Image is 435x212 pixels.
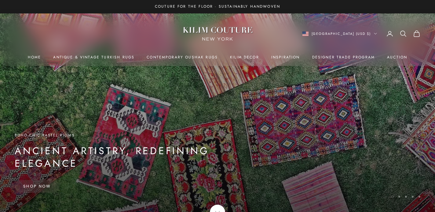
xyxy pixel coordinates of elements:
span: [GEOGRAPHIC_DATA] (USD $) [312,31,371,36]
img: United States [302,32,309,36]
a: Home [28,54,41,60]
a: Auction [387,54,407,60]
a: Antique & Vintage Turkish Rugs [53,54,134,60]
a: Shop Now [15,180,60,193]
a: Designer Trade Program [312,54,375,60]
summary: Kilim Decor [230,54,259,60]
p: Ancient Artistry, Redefining Elegance [15,145,253,170]
p: Couture for the Floor · Sustainably Handwoven [155,4,280,10]
nav: Primary navigation [15,54,420,60]
nav: Secondary navigation [302,30,421,37]
button: Change country or currency [302,31,377,36]
a: Inspiration [271,54,300,60]
a: Contemporary Oushak Rugs [147,54,218,60]
p: Boho-Chic Pastel Kilims [15,132,253,138]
